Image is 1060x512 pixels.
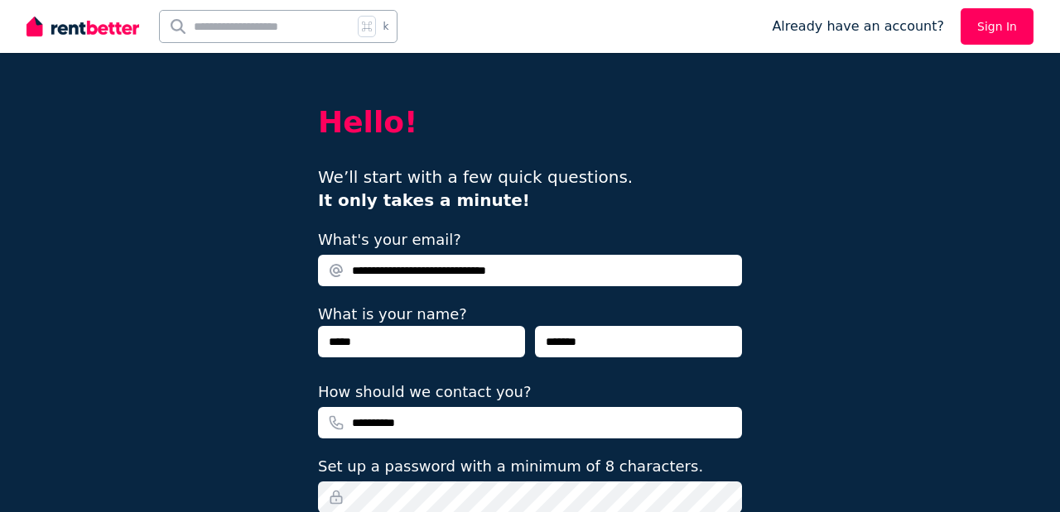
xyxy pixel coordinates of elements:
label: What is your name? [318,305,467,323]
label: Set up a password with a minimum of 8 characters. [318,455,703,478]
a: Sign In [961,8,1033,45]
label: How should we contact you? [318,380,532,404]
h2: Hello! [318,106,742,139]
b: It only takes a minute! [318,190,530,210]
span: k [383,20,388,33]
span: Already have an account? [772,17,944,36]
label: What's your email? [318,228,461,251]
img: RentBetter [26,14,139,39]
span: We’ll start with a few quick questions. [318,167,633,210]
